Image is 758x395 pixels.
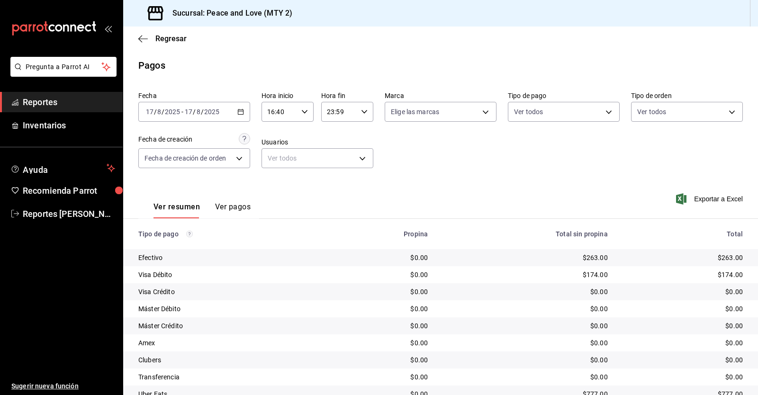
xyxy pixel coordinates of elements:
[623,287,743,296] div: $0.00
[138,287,323,296] div: Visa Crédito
[23,119,115,132] span: Inventarios
[23,162,103,174] span: Ayuda
[138,355,323,365] div: Clubers
[338,230,428,238] div: Propina
[138,135,192,144] div: Fecha de creación
[104,25,112,32] button: open_drawer_menu
[138,338,323,348] div: Amex
[196,108,201,116] input: --
[23,207,115,220] span: Reportes [PERSON_NAME]
[623,338,743,348] div: $0.00
[138,253,323,262] div: Efectivo
[443,321,608,331] div: $0.00
[623,230,743,238] div: Total
[385,92,496,99] label: Marca
[678,193,743,205] button: Exportar a Excel
[623,372,743,382] div: $0.00
[338,253,428,262] div: $0.00
[623,253,743,262] div: $263.00
[23,96,115,108] span: Reportes
[623,321,743,331] div: $0.00
[443,372,608,382] div: $0.00
[623,355,743,365] div: $0.00
[623,304,743,314] div: $0.00
[443,270,608,279] div: $174.00
[443,253,608,262] div: $263.00
[145,108,154,116] input: --
[138,321,323,331] div: Máster Crédito
[338,338,428,348] div: $0.00
[165,8,292,19] h3: Sucursal: Peace and Love (MTY 2)
[443,304,608,314] div: $0.00
[10,57,117,77] button: Pregunta a Parrot AI
[338,321,428,331] div: $0.00
[138,58,165,72] div: Pagos
[138,230,323,238] div: Tipo de pago
[262,92,314,99] label: Hora inicio
[623,270,743,279] div: $174.00
[164,108,180,116] input: ----
[215,202,251,218] button: Ver pagos
[138,304,323,314] div: Máster Débito
[26,62,102,72] span: Pregunta a Parrot AI
[138,92,250,99] label: Fecha
[181,108,183,116] span: -
[262,139,373,145] label: Usuarios
[193,108,196,116] span: /
[186,231,193,237] svg: Los pagos realizados con Pay y otras terminales son montos brutos.
[262,148,373,168] div: Ver todos
[443,355,608,365] div: $0.00
[514,107,543,117] span: Ver todos
[11,381,115,391] span: Sugerir nueva función
[153,202,200,218] button: Ver resumen
[184,108,193,116] input: --
[443,230,608,238] div: Total sin propina
[631,92,743,99] label: Tipo de orden
[154,108,157,116] span: /
[338,355,428,365] div: $0.00
[157,108,162,116] input: --
[153,202,251,218] div: navigation tabs
[321,92,373,99] label: Hora fin
[443,287,608,296] div: $0.00
[338,304,428,314] div: $0.00
[338,287,428,296] div: $0.00
[201,108,204,116] span: /
[144,153,226,163] span: Fecha de creación de orden
[338,372,428,382] div: $0.00
[162,108,164,116] span: /
[204,108,220,116] input: ----
[138,270,323,279] div: Visa Débito
[138,34,187,43] button: Regresar
[637,107,666,117] span: Ver todos
[23,184,115,197] span: Recomienda Parrot
[138,372,323,382] div: Transferencia
[7,69,117,79] a: Pregunta a Parrot AI
[338,270,428,279] div: $0.00
[391,107,439,117] span: Elige las marcas
[443,338,608,348] div: $0.00
[155,34,187,43] span: Regresar
[508,92,620,99] label: Tipo de pago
